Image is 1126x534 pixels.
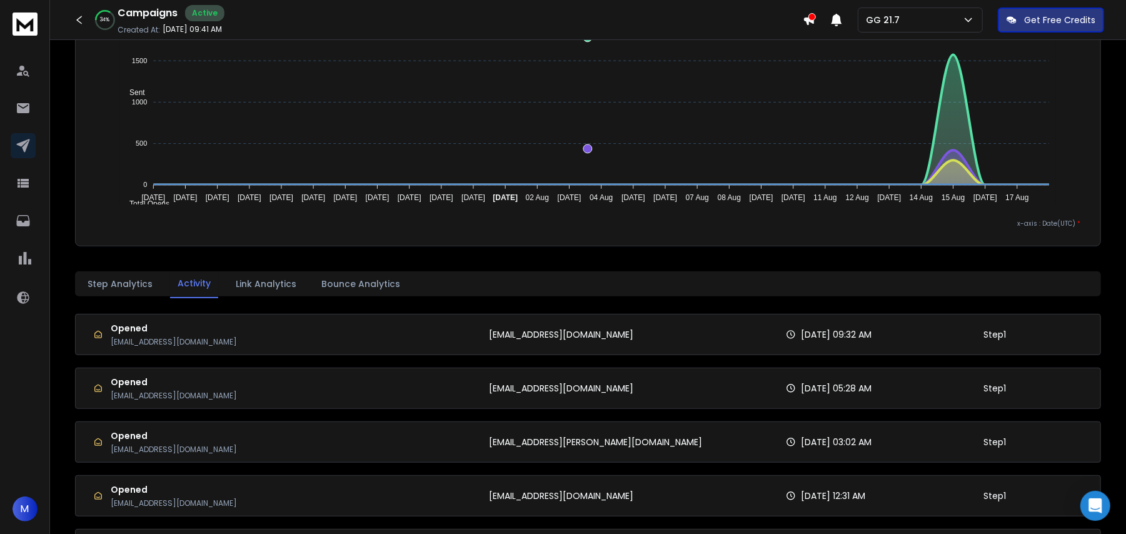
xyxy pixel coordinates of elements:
tspan: [DATE] [621,193,645,202]
p: [EMAIL_ADDRESS][DOMAIN_NAME] [111,337,237,347]
p: [DATE] 12:31 AM [801,490,865,502]
tspan: 1000 [132,98,147,106]
tspan: [DATE] [430,193,453,202]
p: [EMAIL_ADDRESS][DOMAIN_NAME] [489,328,633,341]
tspan: [DATE] [558,193,581,202]
p: [EMAIL_ADDRESS][DOMAIN_NAME] [111,391,237,401]
button: M [13,496,38,521]
p: [DATE] 03:02 AM [801,436,872,448]
h1: Opened [111,483,237,496]
p: Step 1 [984,382,1007,395]
button: Activity [170,270,218,298]
div: Active [185,5,224,21]
button: Link Analytics [228,270,304,298]
tspan: 12 Aug [846,193,869,202]
h1: Opened [111,376,237,388]
div: Open Intercom Messenger [1080,491,1110,521]
p: 34 % [101,16,110,24]
tspan: 15 Aug [942,193,965,202]
tspan: 14 Aug [910,193,933,202]
tspan: [DATE] [142,193,166,202]
h1: Opened [111,430,237,442]
tspan: [DATE] [782,193,805,202]
img: logo [13,13,38,36]
p: [DATE] 09:41 AM [163,24,222,34]
span: Total Opens [120,199,169,208]
tspan: [DATE] [174,193,198,202]
tspan: 08 Aug [718,193,741,202]
p: GG 21.7 [866,14,905,26]
p: [EMAIL_ADDRESS][DOMAIN_NAME] [111,498,237,508]
button: Bounce Analytics [314,270,408,298]
p: Step 1 [984,436,1007,448]
tspan: [DATE] [206,193,229,202]
button: Step Analytics [80,270,160,298]
p: [DATE] 09:32 AM [801,328,872,341]
tspan: 04 Aug [590,193,613,202]
tspan: [DATE] [750,193,773,202]
tspan: 0 [144,181,148,189]
h1: Campaigns [118,6,178,21]
button: Get Free Credits [998,8,1104,33]
tspan: 500 [136,139,147,147]
h1: Opened [111,322,237,335]
p: x-axis : Date(UTC) [96,219,1080,228]
tspan: 11 Aug [814,193,837,202]
span: Sent [120,88,145,97]
tspan: 17 Aug [1006,193,1029,202]
p: Created At: [118,25,160,35]
p: [EMAIL_ADDRESS][DOMAIN_NAME] [111,445,237,455]
tspan: [DATE] [462,193,486,202]
tspan: [DATE] [973,193,997,202]
tspan: [DATE] [654,193,678,202]
tspan: [DATE] [270,193,294,202]
p: [EMAIL_ADDRESS][DOMAIN_NAME] [489,382,633,395]
tspan: 02 Aug [526,193,549,202]
p: Get Free Credits [1024,14,1095,26]
p: [EMAIL_ADDRESS][PERSON_NAME][DOMAIN_NAME] [489,436,702,448]
p: Step 1 [984,490,1007,502]
tspan: [DATE] [398,193,421,202]
tspan: [DATE] [493,193,518,202]
tspan: [DATE] [238,193,261,202]
p: [EMAIL_ADDRESS][DOMAIN_NAME] [489,490,633,502]
tspan: [DATE] [302,193,326,202]
tspan: [DATE] [878,193,902,202]
p: Step 1 [984,328,1007,341]
tspan: [DATE] [334,193,358,202]
p: [DATE] 05:28 AM [801,382,872,395]
tspan: 07 Aug [686,193,709,202]
tspan: 1500 [132,57,147,64]
tspan: [DATE] [366,193,390,202]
